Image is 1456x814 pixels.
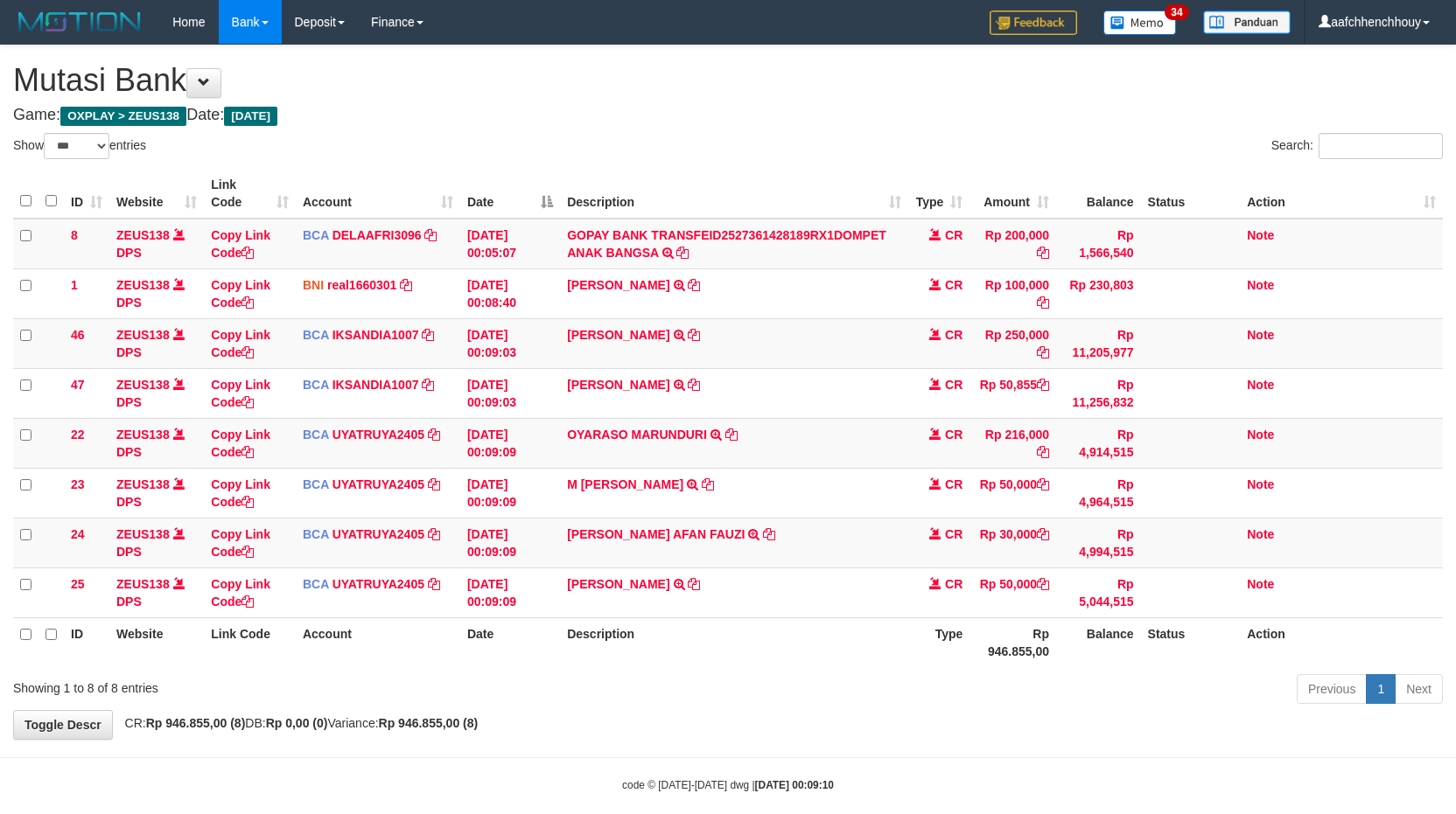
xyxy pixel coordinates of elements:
[303,278,324,292] span: BNI
[13,107,1443,124] h4: Game: Date:
[303,228,329,242] span: BCA
[969,268,1056,318] td: Rp 100,000
[303,477,329,491] span: BCA
[1319,133,1443,159] input: Search:
[755,779,834,791] strong: [DATE] 00:09:10
[560,617,908,667] th: Description
[424,228,437,242] a: Copy DELAAFRI3096 to clipboard
[945,278,962,292] span: CR
[688,328,700,342] a: Copy BONG KARMAN WONGSO to clipboard
[702,477,714,491] a: Copy M DEDI YUSUF to clipboard
[969,169,1056,219] th: Amount: activate to sort column ascending
[211,228,270,260] a: Copy Link Code
[567,577,669,591] a: [PERSON_NAME]
[211,527,270,559] a: Copy Link Code
[1271,133,1443,159] label: Search:
[44,133,109,159] select: Showentries
[969,617,1056,667] th: Rp 946.855,00
[945,378,962,392] span: CR
[1056,518,1141,567] td: Rp 4,994,515
[688,278,700,292] a: Copy JERRYI FERNANDES to clipboard
[71,428,85,442] span: 22
[71,278,78,292] span: 1
[422,328,434,342] a: Copy IKSANDIA1007 to clipboard
[1037,445,1049,459] a: Copy Rp 216,000 to clipboard
[109,268,204,318] td: DPS
[460,567,560,617] td: [DATE] 00:09:09
[13,133,146,159] label: Show entries
[622,779,834,791] small: code © [DATE]-[DATE] dwg |
[460,268,560,318] td: [DATE] 00:08:40
[13,63,1443,98] h1: Mutasi Bank
[296,169,460,219] th: Account: activate to sort column ascending
[1056,468,1141,518] td: Rp 4,964,515
[1056,617,1141,667] th: Balance
[1037,378,1049,392] a: Copy Rp 50,855 to clipboard
[204,617,296,667] th: Link Code
[109,468,204,518] td: DPS
[303,577,329,591] span: BCA
[567,428,707,442] a: OYARASO MARUNDURI
[13,9,146,35] img: MOTION_logo.png
[460,418,560,468] td: [DATE] 00:09:09
[303,378,329,392] span: BCA
[303,527,329,541] span: BCA
[945,328,962,342] span: CR
[676,246,689,260] a: Copy GOPAY BANK TRANSFEID2527361428189RX1DOMPET ANAK BANGSA to clipboard
[332,527,424,541] a: UYATRUYA2405
[211,477,270,509] a: Copy Link Code
[460,318,560,368] td: [DATE] 00:09:03
[1037,527,1049,541] a: Copy Rp 30,000 to clipboard
[116,716,479,730] span: CR: DB: Variance:
[116,477,170,491] a: ZEUS138
[303,328,329,342] span: BCA
[560,169,908,219] th: Description: activate to sort column ascending
[71,328,85,342] span: 46
[109,617,204,667] th: Website
[428,527,440,541] a: Copy UYATRUYA2405 to clipboard
[688,577,700,591] a: Copy FERI SETIAWAN to clipboard
[422,378,434,392] a: Copy IKSANDIA1007 to clipboard
[1056,567,1141,617] td: Rp 5,044,515
[109,518,204,567] td: DPS
[211,378,270,409] a: Copy Link Code
[327,278,396,292] a: real1660301
[969,567,1056,617] td: Rp 50,000
[400,278,412,292] a: Copy real1660301 to clipboard
[109,219,204,269] td: DPS
[332,428,424,442] a: UYATRUYA2405
[1247,477,1274,491] a: Note
[1247,278,1274,292] a: Note
[969,518,1056,567] td: Rp 30,000
[1056,418,1141,468] td: Rp 4,914,515
[303,428,329,442] span: BCA
[1297,674,1367,704] a: Previous
[332,477,424,491] a: UYATRUYA2405
[908,169,969,219] th: Type: activate to sort column ascending
[60,107,186,126] span: OXPLAY > ZEUS138
[1203,10,1291,34] img: panduan.png
[1247,228,1274,242] a: Note
[116,577,170,591] a: ZEUS138
[1037,345,1049,359] a: Copy Rp 250,000 to clipboard
[109,368,204,418] td: DPS
[71,577,85,591] span: 25
[116,228,170,242] a: ZEUS138
[224,107,277,126] span: [DATE]
[332,378,419,392] a: IKSANDIA1007
[211,328,270,359] a: Copy Link Code
[1247,328,1274,342] a: Note
[71,477,85,491] span: 23
[428,577,440,591] a: Copy UYATRUYA2405 to clipboard
[1247,527,1274,541] a: Note
[460,169,560,219] th: Date: activate to sort column descending
[1247,577,1274,591] a: Note
[1056,268,1141,318] td: Rp 230,803
[1395,674,1443,704] a: Next
[71,378,85,392] span: 47
[266,716,328,730] strong: Rp 0,00 (0)
[1141,169,1241,219] th: Status
[13,710,113,740] a: Toggle Descr
[1037,477,1049,491] a: Copy Rp 50,000 to clipboard
[1056,318,1141,368] td: Rp 11,205,977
